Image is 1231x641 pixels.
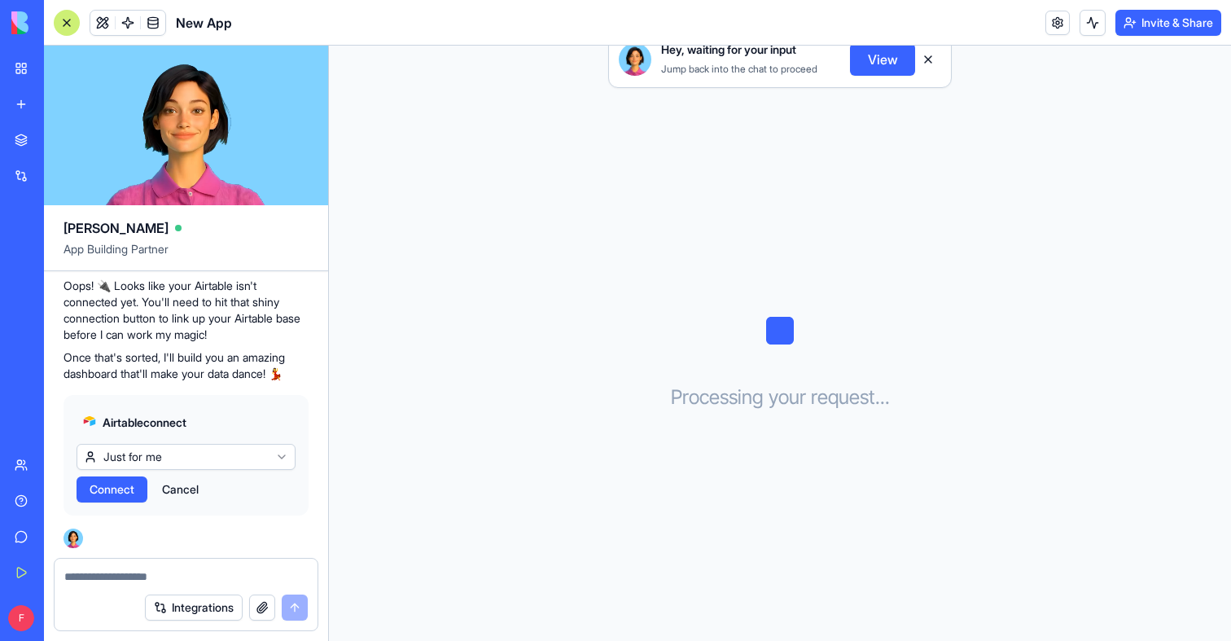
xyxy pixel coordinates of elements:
[83,415,96,428] img: airtable
[885,384,890,411] span: .
[64,529,83,548] img: Ella_00000_wcx2te.png
[11,11,112,34] img: logo
[64,218,169,238] span: [PERSON_NAME]
[64,241,309,270] span: App Building Partner
[619,43,651,76] img: Ella_00000_wcx2te.png
[103,415,186,431] span: Airtable connect
[64,349,309,382] p: Once that's sorted, I'll build you an amazing dashboard that'll make your data dance! 💃
[661,63,817,75] span: Jump back into the chat to proceed
[661,42,796,58] span: Hey, waiting for your input
[154,476,207,503] button: Cancel
[880,384,885,411] span: .
[875,384,880,411] span: .
[850,43,915,76] button: View
[145,595,243,621] button: Integrations
[77,476,147,503] button: Connect
[8,605,34,631] span: F
[64,278,309,343] p: Oops! 🔌 Looks like your Airtable isn't connected yet. You'll need to hit that shiny connection bu...
[90,481,134,498] span: Connect
[176,13,232,33] span: New App
[1115,10,1221,36] button: Invite & Share
[671,384,890,411] h3: Processing your request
